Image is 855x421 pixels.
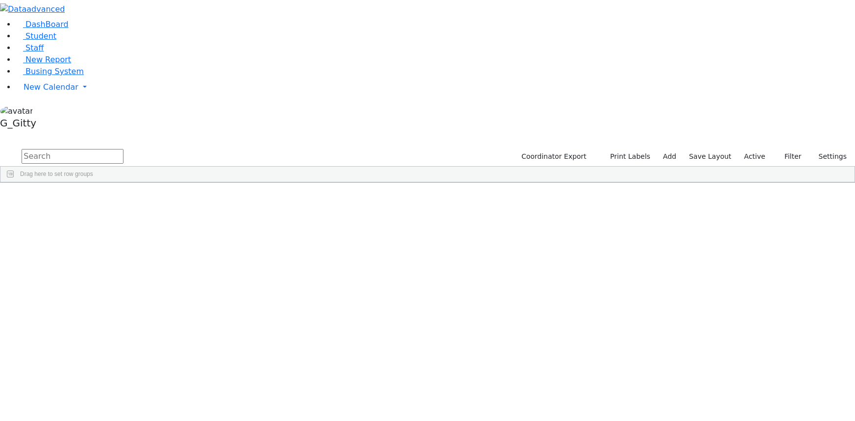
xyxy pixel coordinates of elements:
a: Student [16,31,56,41]
a: Staff [16,43,44,52]
a: New Calendar [16,77,855,97]
a: DashBoard [16,20,69,29]
button: Filter [772,149,806,164]
span: Busing System [25,67,84,76]
a: Add [659,149,681,164]
span: Staff [25,43,44,52]
label: Active [740,149,770,164]
span: Student [25,31,56,41]
span: New Calendar [24,82,78,92]
button: Print Labels [599,149,655,164]
button: Coordinator Export [515,149,591,164]
span: DashBoard [25,20,69,29]
span: Drag here to set row groups [20,171,93,177]
button: Save Layout [684,149,735,164]
a: New Report [16,55,71,64]
span: New Report [25,55,71,64]
input: Search [22,149,123,164]
button: Settings [806,149,851,164]
a: Busing System [16,67,84,76]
